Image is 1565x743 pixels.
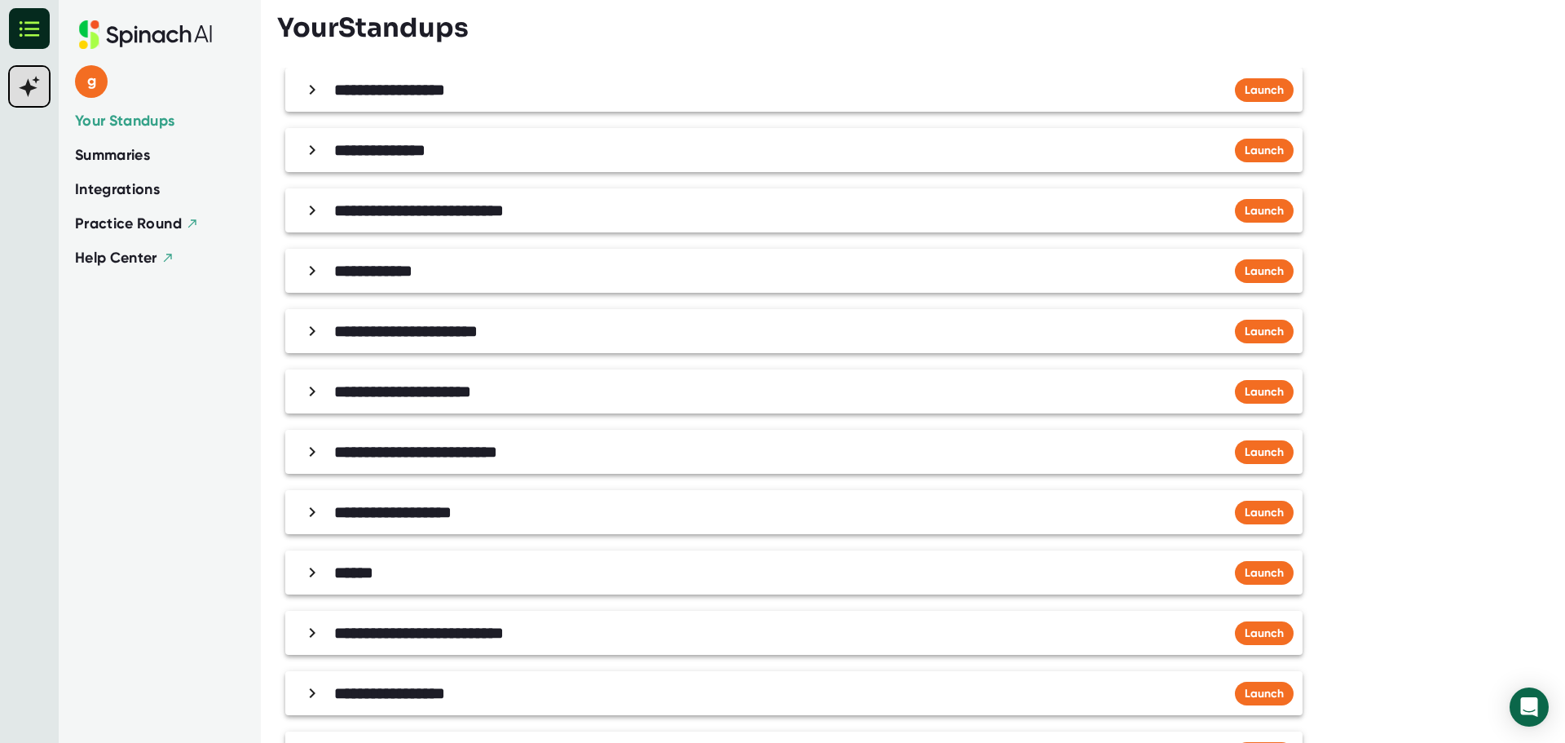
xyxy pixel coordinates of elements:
button: Launch [1235,199,1294,223]
button: Launch [1235,139,1294,162]
h3: Your Standup s [277,12,469,43]
button: Launch [1235,561,1294,585]
span: Launch [1245,445,1284,459]
span: Launch [1245,626,1284,640]
span: Launch [1245,264,1284,278]
button: Launch [1235,78,1294,102]
button: Launch [1235,440,1294,464]
span: Launch [1245,566,1284,580]
span: Launch [1245,506,1284,520]
span: Launch [1245,144,1284,157]
span: g [75,65,108,98]
button: Launch [1235,320,1294,343]
span: Launch [1245,385,1284,399]
button: Summaries [75,144,150,166]
span: Practice Round [75,214,182,232]
button: Integrations [75,179,160,201]
button: Launch [1235,682,1294,705]
span: Launch [1245,325,1284,338]
span: Help Center [75,249,157,267]
span: Launch [1245,687,1284,701]
span: Launch [1245,83,1284,97]
button: Launch [1235,380,1294,404]
button: Your Standups [75,110,175,132]
div: Open Intercom Messenger [1510,688,1549,727]
button: Launch [1235,501,1294,524]
button: Practice Round [75,213,199,235]
button: Launch [1235,259,1294,283]
button: Help Center [75,247,174,269]
button: Launch [1235,621,1294,645]
span: Launch [1245,204,1284,218]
